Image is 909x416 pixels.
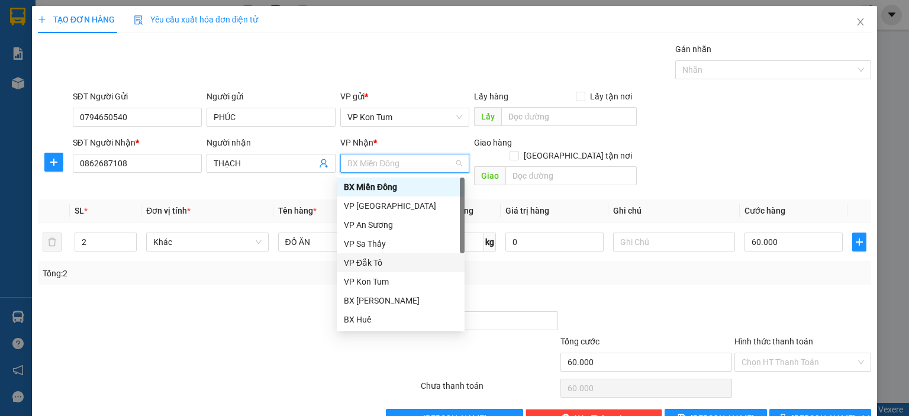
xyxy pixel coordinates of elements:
[337,196,465,215] div: VP Đà Nẵng
[278,206,317,215] span: Tên hàng
[347,108,462,126] span: VP Kon Tum
[344,199,457,212] div: VP [GEOGRAPHIC_DATA]
[75,206,84,215] span: SL
[340,90,469,103] div: VP gửi
[207,90,336,103] div: Người gửi
[73,90,202,103] div: SĐT Người Gửi
[43,233,62,251] button: delete
[6,66,14,74] span: environment
[484,233,496,251] span: kg
[501,107,637,126] input: Dọc đường
[337,253,465,272] div: VP Đắk Tô
[82,50,157,63] li: VP BX Miền Đông
[347,154,462,172] span: BX Miền Đông
[153,233,261,251] span: Khác
[38,15,115,24] span: TẠO ĐƠN HÀNG
[340,138,373,147] span: VP Nhận
[474,92,508,101] span: Lấy hàng
[474,166,505,185] span: Giao
[344,180,457,194] div: BX Miền Đông
[82,65,146,88] b: Dãy 3 A6 trong BXMĐ cũ
[505,206,549,215] span: Giá trị hàng
[82,66,90,74] span: environment
[337,215,465,234] div: VP An Sương
[560,337,599,346] span: Tổng cước
[207,136,336,149] div: Người nhận
[73,136,202,149] div: SĐT Người Nhận
[344,256,457,269] div: VP Đắk Tô
[134,15,259,24] span: Yêu cầu xuất hóa đơn điện tử
[337,291,465,310] div: BX Phạm Văn Đồng
[344,237,457,250] div: VP Sa Thầy
[344,275,457,288] div: VP Kon Tum
[675,44,711,54] label: Gán nhãn
[134,15,143,25] img: icon
[608,199,740,222] th: Ghi chú
[519,149,637,162] span: [GEOGRAPHIC_DATA] tận nơi
[344,294,457,307] div: BX [PERSON_NAME]
[6,6,47,47] img: logo.jpg
[856,17,865,27] span: close
[337,234,465,253] div: VP Sa Thầy
[852,233,866,251] button: plus
[474,138,512,147] span: Giao hàng
[505,166,637,185] input: Dọc đường
[337,310,465,329] div: BX Huế
[278,233,400,251] input: VD: Bàn, Ghế
[344,313,457,326] div: BX Huế
[6,50,82,63] li: VP VP Kon Tum
[43,267,352,280] div: Tổng: 2
[585,90,637,103] span: Lấy tận nơi
[6,78,79,140] b: [GEOGRAPHIC_DATA][PERSON_NAME], P [GEOGRAPHIC_DATA]
[44,153,63,172] button: plus
[744,206,785,215] span: Cước hàng
[420,379,559,400] div: Chưa thanh toán
[319,159,328,168] span: user-add
[38,15,46,24] span: plus
[337,178,465,196] div: BX Miền Đông
[337,272,465,291] div: VP Kon Tum
[474,107,501,126] span: Lấy
[613,233,735,251] input: Ghi Chú
[505,233,604,251] input: 0
[344,218,457,231] div: VP An Sương
[853,237,866,247] span: plus
[146,206,191,215] span: Đơn vị tính
[734,337,813,346] label: Hình thức thanh toán
[6,6,172,28] li: Tân Anh
[45,157,63,167] span: plus
[844,6,877,39] button: Close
